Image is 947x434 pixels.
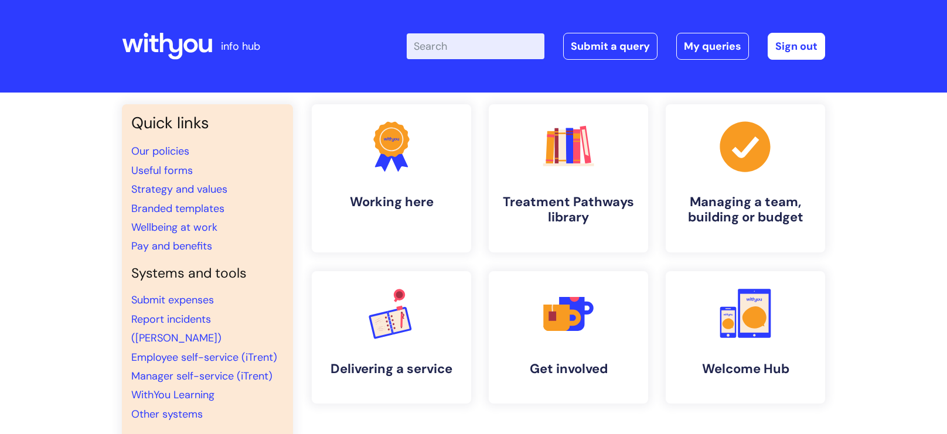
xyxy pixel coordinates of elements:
[312,104,471,252] a: Working here
[676,33,749,60] a: My queries
[131,182,227,196] a: Strategy and values
[131,312,222,345] a: Report incidents ([PERSON_NAME])
[131,265,284,282] h4: Systems and tools
[498,361,639,377] h4: Get involved
[321,361,462,377] h4: Delivering a service
[321,194,462,210] h4: Working here
[498,194,639,225] h4: Treatment Pathways library
[675,361,816,377] h4: Welcome Hub
[131,293,214,307] a: Submit expenses
[131,239,212,253] a: Pay and benefits
[407,33,825,60] div: | -
[312,271,471,404] a: Delivering a service
[666,271,825,404] a: Welcome Hub
[407,33,544,59] input: Search
[489,271,648,404] a: Get involved
[131,388,214,402] a: WithYou Learning
[768,33,825,60] a: Sign out
[563,33,658,60] a: Submit a query
[131,114,284,132] h3: Quick links
[489,104,648,252] a: Treatment Pathways library
[131,220,217,234] a: Wellbeing at work
[675,194,816,225] h4: Managing a team, building or budget
[131,163,193,177] a: Useful forms
[131,144,189,158] a: Our policies
[221,37,260,56] p: info hub
[131,350,277,364] a: Employee self-service (iTrent)
[131,407,203,421] a: Other systems
[131,201,224,216] a: Branded templates
[131,369,272,383] a: Manager self-service (iTrent)
[666,104,825,252] a: Managing a team, building or budget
